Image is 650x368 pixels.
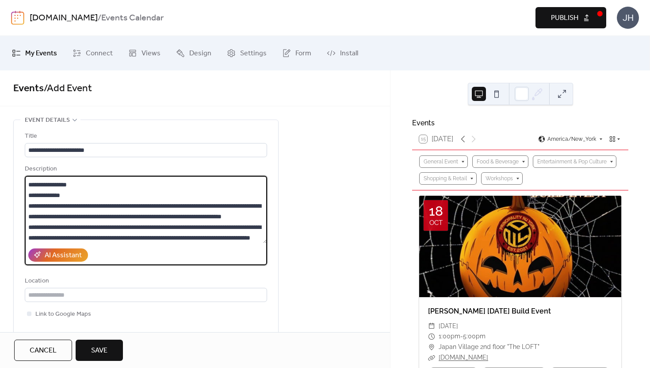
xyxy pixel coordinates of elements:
[535,7,606,28] button: Publish
[44,79,92,98] span: / Add Event
[86,46,113,61] span: Connect
[30,345,57,356] span: Cancel
[439,321,458,332] span: [DATE]
[141,46,161,61] span: Views
[551,13,578,23] span: Publish
[463,331,486,342] span: 5:00pm
[428,321,435,332] div: ​
[428,342,435,353] div: ​
[91,345,107,356] span: Save
[428,307,551,315] a: [PERSON_NAME] [DATE] Build Event
[25,46,57,61] span: My Events
[14,340,72,361] button: Cancel
[122,39,167,67] a: Views
[295,46,311,61] span: Form
[169,39,218,67] a: Design
[35,309,91,320] span: Link to Google Maps
[275,39,318,67] a: Form
[429,220,443,226] div: Oct
[13,79,44,98] a: Events
[25,115,70,126] span: Event details
[428,353,435,363] div: ​
[25,131,265,142] div: Title
[28,248,88,262] button: AI Assistant
[240,46,267,61] span: Settings
[439,342,539,353] span: Japan Village 2nd floor "The LOFT"
[428,331,435,342] div: ​
[460,331,463,342] span: -
[101,10,164,27] b: Events Calendar
[45,250,82,261] div: AI Assistant
[429,205,443,218] div: 18
[76,340,123,361] button: Save
[617,7,639,29] div: JH
[220,39,273,67] a: Settings
[412,118,628,128] div: Events
[25,276,265,287] div: Location
[25,164,265,174] div: Description
[66,39,119,67] a: Connect
[98,10,101,27] b: /
[439,331,460,342] span: 1:00pm
[30,10,98,27] a: [DOMAIN_NAME]
[25,330,96,341] div: Event color
[340,46,358,61] span: Install
[11,11,24,25] img: logo
[439,354,488,361] a: [DOMAIN_NAME]
[189,46,211,61] span: Design
[320,39,365,67] a: Install
[547,136,596,142] span: America/New_York
[5,39,64,67] a: My Events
